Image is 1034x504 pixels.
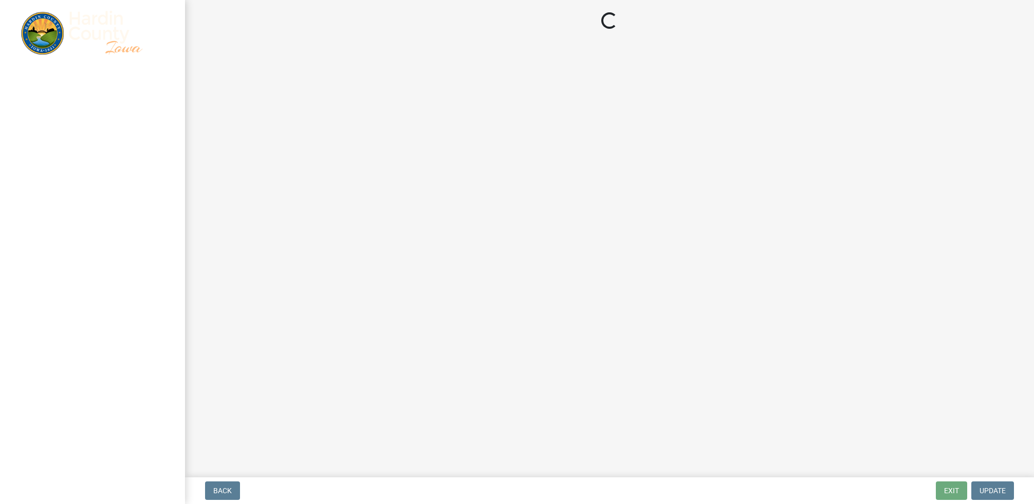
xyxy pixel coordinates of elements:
[21,11,169,55] img: Hardin County, Iowa
[971,481,1014,500] button: Update
[936,481,967,500] button: Exit
[205,481,240,500] button: Back
[213,487,232,495] span: Back
[980,487,1006,495] span: Update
